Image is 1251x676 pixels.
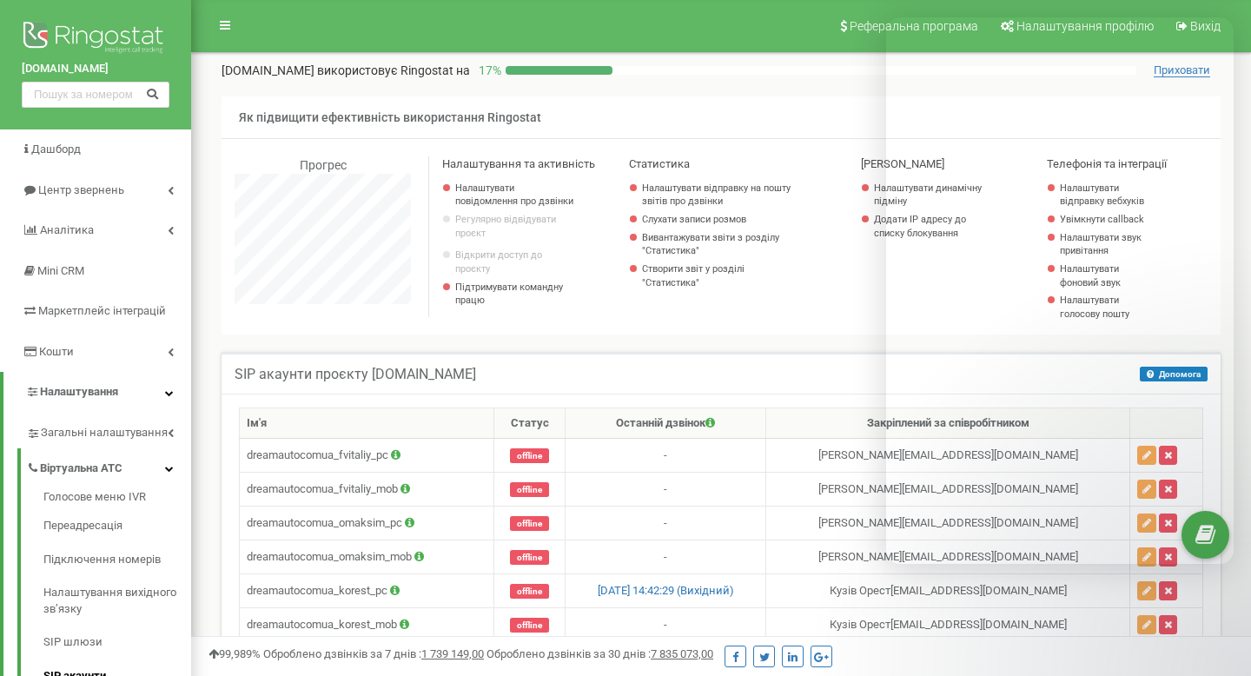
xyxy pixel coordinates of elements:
td: dreamautocomua_korest_mob [240,608,494,642]
a: Налаштувати повідомлення про дзвінки [455,182,573,209]
td: dreamautocomua_korest_pc [240,574,494,608]
span: використовує Ringostat на [317,63,470,77]
p: [DOMAIN_NAME] [222,62,470,79]
a: Вивантажувати звіти з розділу "Статистика" [642,231,792,258]
th: Ім'я [240,408,494,439]
span: offline [510,516,549,531]
td: dreamautocomua_fvitaliy_mob [240,473,494,507]
a: Налаштування вихідного зв’язку [43,576,191,626]
a: Слухати записи розмов [642,213,792,227]
span: Mini CRM [37,264,84,277]
td: - [566,540,766,574]
a: Загальні налаштування [26,413,191,448]
span: Загальні налаштування [41,425,168,441]
iframe: Intercom live chat [886,17,1234,564]
span: offline [510,618,549,633]
td: [PERSON_NAME] [EMAIL_ADDRESS][DOMAIN_NAME] [766,473,1130,507]
u: 7 835 073,00 [651,647,713,660]
span: Статистика [629,157,690,170]
a: Налаштувати відправку на пошту звітів про дзвінки [642,182,792,209]
td: - [566,608,766,642]
a: Підключення номерів [43,543,191,577]
td: dreamautocomua_omaksim_pc [240,507,494,540]
a: Голосове меню IVR [43,489,191,510]
span: Центр звернень [38,183,124,196]
span: offline [510,448,549,463]
span: Віртуальна АТС [40,460,122,476]
a: Відкрити доступ до проєкту [455,249,573,275]
span: Налаштування та активність [442,157,595,170]
span: Аналiтика [40,223,94,236]
span: Оброблено дзвінків за 30 днів : [486,647,713,660]
td: [PERSON_NAME] [EMAIL_ADDRESS][DOMAIN_NAME] [766,439,1130,473]
td: - [566,439,766,473]
span: Дашборд [31,142,81,156]
td: dreamautocomua_fvitaliy_pc [240,439,494,473]
span: [PERSON_NAME] [861,157,944,170]
td: - [566,473,766,507]
a: Налаштування [3,372,191,413]
p: Регулярно відвідувати проєкт [455,213,573,240]
span: Налаштування [40,385,118,398]
span: Маркетплейс інтеграцій [38,304,166,317]
td: Кузів Орест [EMAIL_ADDRESS][DOMAIN_NAME] [766,574,1130,608]
a: Переадресація [43,509,191,543]
span: offline [510,584,549,599]
a: Створити звіт у розділі "Статистика" [642,262,792,289]
iframe: Intercom live chat [1192,578,1234,620]
span: Оброблено дзвінків за 7 днів : [263,647,484,660]
span: Реферальна програма [850,19,978,33]
span: 99,989% [208,647,261,660]
p: Підтримувати командну працю [455,281,573,308]
a: [DOMAIN_NAME] [22,61,169,77]
a: Віртуальна АТС [26,447,191,483]
span: offline [510,482,549,497]
th: Статус [494,408,566,439]
span: Кошти [39,345,74,358]
input: Пошук за номером [22,82,169,108]
a: [DATE] 14:42:29 (Вихідний) [598,584,734,597]
td: dreamautocomua_omaksim_mob [240,540,494,574]
a: SIP шлюзи [43,626,191,659]
span: Як підвищити ефективність використання Ringostat [239,110,541,124]
th: Останній дзвінок [566,408,766,439]
p: 17 % [470,62,506,79]
td: [PERSON_NAME] [EMAIL_ADDRESS][DOMAIN_NAME] [766,540,1130,574]
td: Кузів Орест [EMAIL_ADDRESS][DOMAIN_NAME] [766,608,1130,642]
td: [PERSON_NAME] [EMAIL_ADDRESS][DOMAIN_NAME] [766,507,1130,540]
a: Налаштувати динамічну підміну [874,182,992,209]
th: Закріплений за співробітником [766,408,1130,439]
img: Ringostat logo [22,17,169,61]
u: 1 739 149,00 [421,647,484,660]
span: Прогрес [300,158,347,172]
a: Додати IP адресу до списку блокування [874,213,992,240]
h5: SIP акаунти проєкту [DOMAIN_NAME] [235,367,476,382]
td: - [566,507,766,540]
span: offline [510,550,549,565]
